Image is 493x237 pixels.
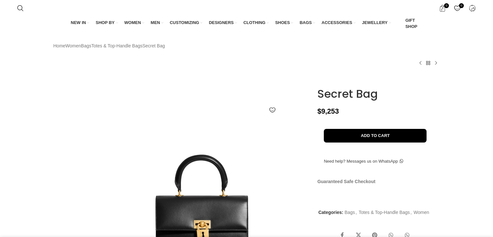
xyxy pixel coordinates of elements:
span: GIFT SHOP [405,18,422,29]
strong: Guaranteed Safe Checkout [317,179,375,184]
span: , [356,209,357,216]
span: Categories: [318,210,343,215]
span: SHOES [275,20,290,26]
a: DESIGNERS [209,16,237,30]
a: 0 [451,2,464,15]
a: ACCESSORIES [322,16,356,30]
a: CUSTOMIZING [170,16,203,30]
a: NEW IN [71,16,89,30]
span: ACCESSORIES [322,20,352,26]
a: Home [53,42,65,49]
a: CLOTHING [243,16,269,30]
a: Next product [432,59,440,67]
a: MEN [151,16,163,30]
span: 0 [459,3,464,8]
a: 0 [436,2,449,15]
span: 0 [444,3,449,8]
a: Search [14,2,27,15]
img: GiftBag [397,21,403,27]
img: guaranteed-safe-checkout-bordered.j [317,188,430,197]
span: JEWELLERY [362,20,388,26]
span: BAGS [299,20,312,26]
a: Need help? Messages us on WhatsApp [317,155,409,168]
span: NEW IN [71,20,86,26]
span: SHOP BY [96,20,114,26]
a: Bags [81,42,91,49]
span: , [410,209,412,216]
img: Schiaparelli bags [52,158,91,196]
a: SHOES [275,16,293,30]
bdi: 9,253 [317,107,339,115]
span: CUSTOMIZING [170,20,199,26]
div: My Wishlist [451,2,464,15]
a: GIFT SHOP [397,16,422,31]
a: SHOP BY [96,16,118,30]
span: MEN [151,20,160,26]
a: Totes & Top-Handle Bags [91,42,143,49]
span: CLOTHING [243,20,265,26]
a: Bags [345,210,355,215]
span: Secret Bag [143,42,165,49]
div: Main navigation [14,16,479,31]
a: Previous product [417,59,424,67]
a: Women [65,42,81,49]
h1: Secret Bag [317,87,440,101]
nav: Breadcrumb [53,42,165,49]
button: Add to cart [324,129,427,143]
a: Totes & Top-Handle Bags [359,210,410,215]
span: $ [317,107,321,115]
a: WOMEN [124,16,144,30]
a: JEWELLERY [362,16,391,30]
span: DESIGNERS [209,20,234,26]
img: Schiaparelli [317,78,346,84]
a: Women [414,210,429,215]
span: WOMEN [124,20,141,26]
a: BAGS [299,16,315,30]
